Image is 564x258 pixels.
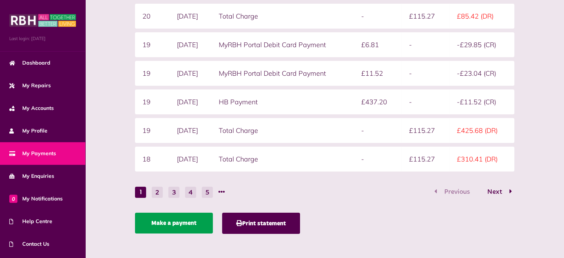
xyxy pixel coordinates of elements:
td: 19 [135,118,169,143]
td: - [402,89,449,114]
td: -£23.04 (CR) [449,61,514,86]
span: Contact Us [9,240,49,248]
td: HB Payment [211,89,354,114]
button: Go to page 5 [202,187,213,198]
td: 19 [135,89,169,114]
button: Go to page 2 [152,187,163,198]
button: Go to page 2 [479,187,514,197]
td: [DATE] [169,89,211,114]
td: £425.68 (DR) [449,118,514,143]
td: £115.27 [402,118,449,143]
a: Make a payment [135,213,213,233]
td: - [354,4,402,29]
td: £437.20 [354,89,402,114]
span: 0 [9,195,17,203]
span: My Repairs [9,82,51,89]
td: £115.27 [402,4,449,29]
button: Go to page 4 [185,187,196,198]
span: My Accounts [9,104,54,112]
td: £310.41 (DR) [449,147,514,172]
td: [DATE] [169,32,211,57]
td: Total Charge [211,118,354,143]
td: 19 [135,32,169,57]
td: [DATE] [169,4,211,29]
td: 18 [135,147,169,172]
span: My Notifications [9,195,63,203]
img: MyRBH [9,13,76,28]
td: -£29.85 (CR) [449,32,514,57]
td: - [402,32,449,57]
td: 20 [135,4,169,29]
td: - [354,147,402,172]
td: -£11.52 (CR) [449,89,514,114]
span: My Payments [9,150,56,157]
td: - [402,61,449,86]
td: [DATE] [169,61,211,86]
td: £11.52 [354,61,402,86]
span: My Profile [9,127,47,135]
span: Help Centre [9,218,52,225]
td: [DATE] [169,147,211,172]
span: My Enquiries [9,172,54,180]
td: £6.81 [354,32,402,57]
td: 19 [135,61,169,86]
td: Total Charge [211,4,354,29]
td: Total Charge [211,147,354,172]
button: Print statement [222,213,300,234]
td: MyRBH Portal Debit Card Payment [211,61,354,86]
td: - [354,118,402,143]
td: MyRBH Portal Debit Card Payment [211,32,354,57]
span: Last login: [DATE] [9,35,76,42]
td: £115.27 [402,147,449,172]
span: Next [482,189,508,195]
td: £85.42 (DR) [449,4,514,29]
button: Go to page 3 [168,187,179,198]
td: [DATE] [169,118,211,143]
span: Dashboard [9,59,50,67]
